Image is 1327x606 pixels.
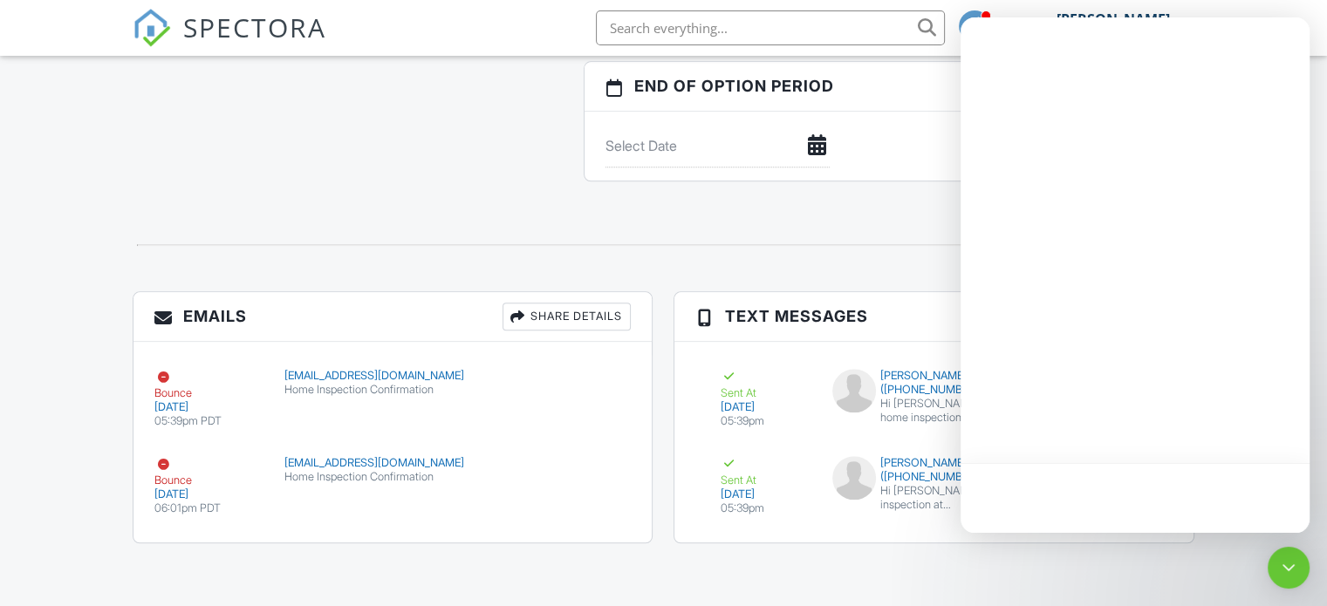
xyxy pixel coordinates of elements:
[284,456,502,470] div: [EMAIL_ADDRESS][DOMAIN_NAME]
[720,414,811,428] div: 05:39pm
[154,369,263,400] div: Bounce
[284,383,502,397] div: Home Inspection Confirmation
[133,9,171,47] img: The Best Home Inspection Software - Spectora
[720,400,811,414] div: [DATE]
[503,303,631,330] div: Share Details
[133,24,326,60] a: SPECTORA
[133,355,652,442] a: Bounce [DATE] 05:39pm PDT [EMAIL_ADDRESS][DOMAIN_NAME] Home Inspection Confirmation
[720,369,811,400] div: Sent At
[284,369,502,383] div: [EMAIL_ADDRESS][DOMAIN_NAME]
[695,442,1172,529] a: Sent At [DATE] 05:39pm [PERSON_NAME] ([PHONE_NUMBER]) Hi [PERSON_NAME], a home inspection at [STR...
[605,125,830,167] input: Select Date
[154,414,263,428] div: 05:39pm PDT
[1268,547,1310,589] div: Open Intercom Messenger
[695,355,1172,442] a: Sent At [DATE] 05:39pm [PERSON_NAME] ([PHONE_NUMBER]) Hi [PERSON_NAME], your home inspection at [...
[832,456,1036,484] div: [PERSON_NAME] ([PHONE_NUMBER])
[1057,10,1170,28] div: [PERSON_NAME]
[832,369,1036,397] div: [PERSON_NAME] ([PHONE_NUMBER])
[154,456,263,487] div: Bounce
[634,74,834,98] span: End of Option Period
[880,397,1036,425] div: Hi [PERSON_NAME], your home inspection at [STREET_ADDRESS][PERSON_NAME] is scheduled for [DATE] 2...
[720,501,811,515] div: 05:39pm
[832,456,876,500] img: default-user-f0147aede5fd5fa78ca7ade42f37bd4542148d508eef1c3d3ea960f66861d68b.jpg
[154,501,263,515] div: 06:01pm PDT
[832,369,876,412] img: default-user-f0147aede5fd5fa78ca7ade42f37bd4542148d508eef1c3d3ea960f66861d68b.jpg
[596,10,945,45] input: Search everything...
[284,470,502,484] div: Home Inspection Confirmation
[674,292,1193,342] h3: Text Messages
[880,484,1036,512] div: Hi [PERSON_NAME], a home inspection at [STREET_ADDRESS][PERSON_NAME] is scheduled for your client...
[183,9,326,45] span: SPECTORA
[133,292,652,342] h3: Emails
[154,487,263,501] div: [DATE]
[720,456,811,487] div: Sent At
[133,442,652,529] a: Bounce [DATE] 06:01pm PDT [EMAIL_ADDRESS][DOMAIN_NAME] Home Inspection Confirmation
[720,487,811,501] div: [DATE]
[154,400,263,414] div: [DATE]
